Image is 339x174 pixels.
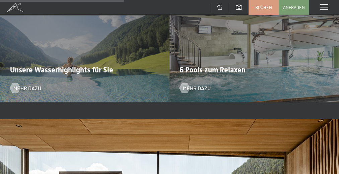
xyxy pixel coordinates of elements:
span: Buchen [255,4,272,10]
span: 6 Pools zum Relaxen [180,66,246,74]
span: Mehr dazu [183,84,211,92]
a: Buchen [249,0,278,14]
span: Anfragen [283,4,305,10]
span: Unsere Wasserhighlights für Sie [10,66,113,74]
a: Anfragen [279,0,309,14]
span: Mehr dazu [13,84,41,92]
